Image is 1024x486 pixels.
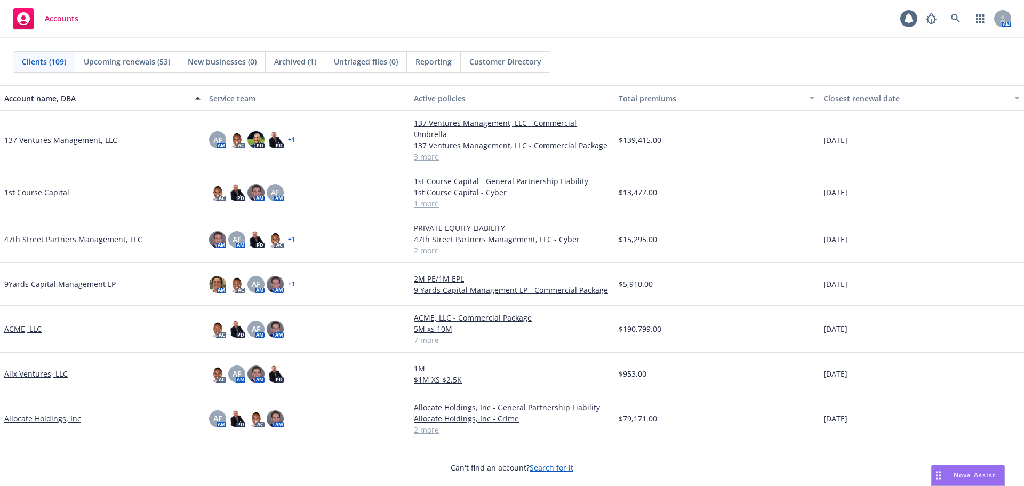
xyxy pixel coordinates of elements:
[414,234,610,245] a: 47th Street Partners Management, LLC - Cyber
[247,231,265,248] img: photo
[945,8,966,29] a: Search
[228,410,245,427] img: photo
[84,56,170,67] span: Upcoming renewals (53)
[233,234,241,245] span: AF
[4,234,142,245] a: 47th Street Partners Management, LLC
[267,321,284,338] img: photo
[823,234,847,245] span: [DATE]
[414,413,610,424] a: Allocate Holdings, Inc - Crime
[414,187,610,198] a: 1st Course Capital - Cyber
[619,234,657,245] span: $15,295.00
[823,368,847,379] span: [DATE]
[619,323,661,334] span: $190,799.00
[288,281,295,288] a: + 1
[252,323,260,334] span: AF
[823,278,847,290] span: [DATE]
[414,176,610,187] a: 1st Course Capital - General Partnership Liability
[619,413,657,424] span: $79,171.00
[4,93,189,104] div: Account name, DBA
[823,323,847,334] span: [DATE]
[619,93,803,104] div: Total premiums
[233,368,241,379] span: AF
[530,463,573,473] a: Search for it
[619,134,661,146] span: $139,415.00
[4,323,42,334] a: ACME, LLC
[823,413,847,424] span: [DATE]
[823,134,847,146] span: [DATE]
[954,471,996,480] span: Nova Assist
[415,56,452,67] span: Reporting
[414,402,610,413] a: Allocate Holdings, Inc - General Partnership Liability
[819,85,1024,111] button: Closest renewal date
[4,134,117,146] a: 137 Ventures Management, LLC
[414,273,610,284] a: 2M PE/1M EPL
[414,140,610,151] a: 137 Ventures Management, LLC - Commercial Package
[267,276,284,293] img: photo
[414,222,610,234] a: PRIVATE EQUITY LIABILITY
[209,231,226,248] img: photo
[252,278,260,290] span: AF
[414,363,610,374] a: 1M
[288,137,295,143] a: + 1
[213,134,222,146] span: AF
[469,56,541,67] span: Customer Directory
[22,56,66,67] span: Clients (109)
[188,56,257,67] span: New businesses (0)
[205,85,410,111] button: Service team
[414,93,610,104] div: Active policies
[247,184,265,201] img: photo
[209,93,405,104] div: Service team
[213,413,222,424] span: AF
[823,187,847,198] span: [DATE]
[247,365,265,383] img: photo
[271,187,279,198] span: AF
[228,321,245,338] img: photo
[274,56,316,67] span: Archived (1)
[267,365,284,383] img: photo
[970,8,991,29] a: Switch app
[931,465,1005,486] button: Nova Assist
[209,365,226,383] img: photo
[614,85,819,111] button: Total premiums
[247,131,265,148] img: photo
[414,334,610,346] a: 7 more
[267,231,284,248] img: photo
[823,93,1008,104] div: Closest renewal date
[45,14,78,23] span: Accounts
[228,131,245,148] img: photo
[228,276,245,293] img: photo
[619,368,646,379] span: $953.00
[921,8,942,29] a: Report a Bug
[267,131,284,148] img: photo
[451,462,573,473] span: Can't find an account?
[4,413,81,424] a: Allocate Holdings, Inc
[414,117,610,140] a: 137 Ventures Management, LLC - Commercial Umbrella
[9,4,83,34] a: Accounts
[414,374,610,385] a: $1M XS $2.5K
[410,85,614,111] button: Active policies
[288,236,295,243] a: + 1
[414,151,610,162] a: 3 more
[209,184,226,201] img: photo
[267,410,284,427] img: photo
[247,410,265,427] img: photo
[334,56,398,67] span: Untriaged files (0)
[619,278,653,290] span: $5,910.00
[414,312,610,323] a: ACME, LLC - Commercial Package
[932,465,945,485] div: Drag to move
[4,187,69,198] a: 1st Course Capital
[228,184,245,201] img: photo
[4,368,68,379] a: Alix Ventures, LLC
[209,276,226,293] img: photo
[4,278,116,290] a: 9Yards Capital Management LP
[414,323,610,334] a: 5M xs 10M
[414,424,610,435] a: 2 more
[414,284,610,296] a: 9 Yards Capital Management LP - Commercial Package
